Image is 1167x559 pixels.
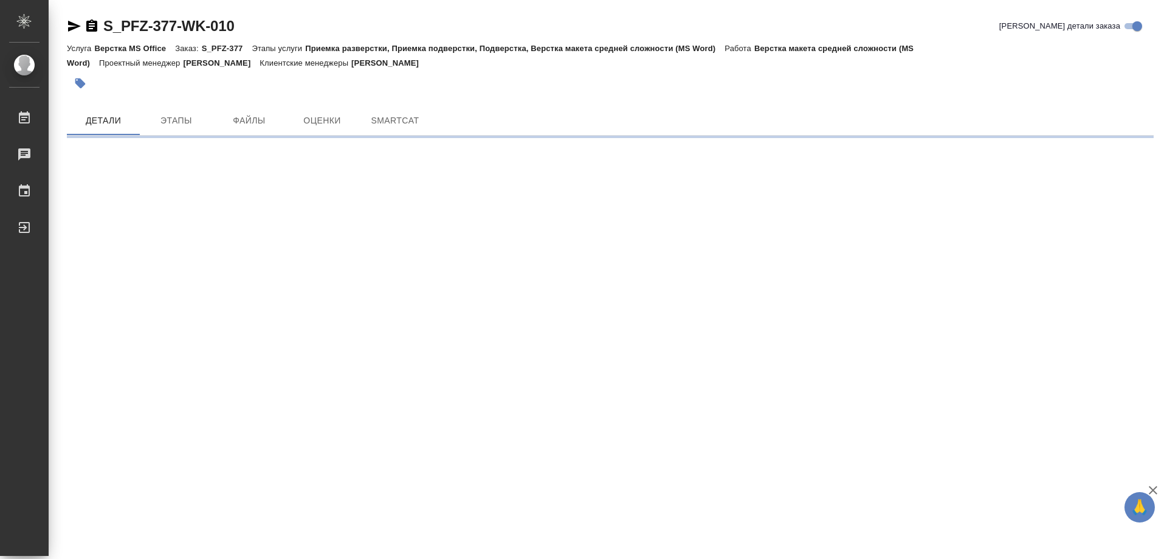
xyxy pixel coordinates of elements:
span: [PERSON_NAME] детали заказа [999,20,1120,32]
p: Работа [725,44,754,53]
button: Добавить тэг [67,70,94,97]
p: S_PFZ-377 [202,44,252,53]
span: Детали [74,113,133,128]
button: 🙏 [1124,492,1155,523]
p: Приемка разверстки, Приемка подверстки, Подверстка, Верстка макета средней сложности (MS Word) [305,44,725,53]
p: [PERSON_NAME] [351,58,428,68]
p: Заказ: [175,44,201,53]
p: Проектный менеджер [99,58,183,68]
p: Верстка MS Office [94,44,175,53]
p: Клиентские менеджеры [260,58,351,68]
p: Этапы услуги [252,44,305,53]
p: [PERSON_NAME] [183,58,260,68]
a: S_PFZ-377-WK-010 [103,18,235,34]
span: Файлы [220,113,278,128]
span: SmartCat [366,113,424,128]
p: Услуга [67,44,94,53]
span: 🙏 [1129,495,1150,520]
button: Скопировать ссылку для ЯМессенджера [67,19,81,33]
span: Этапы [147,113,205,128]
span: Оценки [293,113,351,128]
button: Скопировать ссылку [84,19,99,33]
